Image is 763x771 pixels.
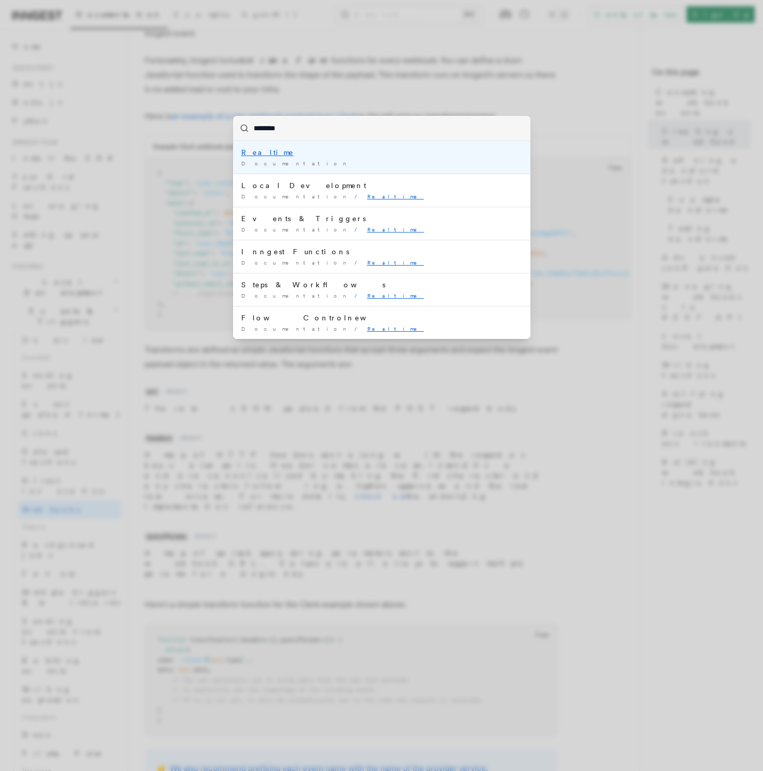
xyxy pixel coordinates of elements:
div: Events & Triggers [241,213,522,224]
div: Inngest Functions [241,246,522,257]
div: Local Development [241,180,522,191]
mark: Realtime [367,226,424,233]
span: Documentation [241,326,350,332]
span: / [354,193,363,199]
span: Documentation [241,292,350,299]
mark: Realtime [367,259,424,266]
span: Documentation [241,226,350,233]
mark: Realtime [367,326,424,332]
mark: Realtime [367,292,424,299]
mark: Realtime [367,193,424,199]
div: Steps & Workflows [241,280,522,290]
span: Documentation [241,193,350,199]
span: Documentation [241,259,350,266]
span: / [354,226,363,233]
div: Flow Controlnew [241,313,522,323]
mark: Realtime [241,148,294,157]
span: / [354,326,363,332]
span: Documentation [241,160,350,166]
span: / [354,259,363,266]
span: / [354,292,363,299]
